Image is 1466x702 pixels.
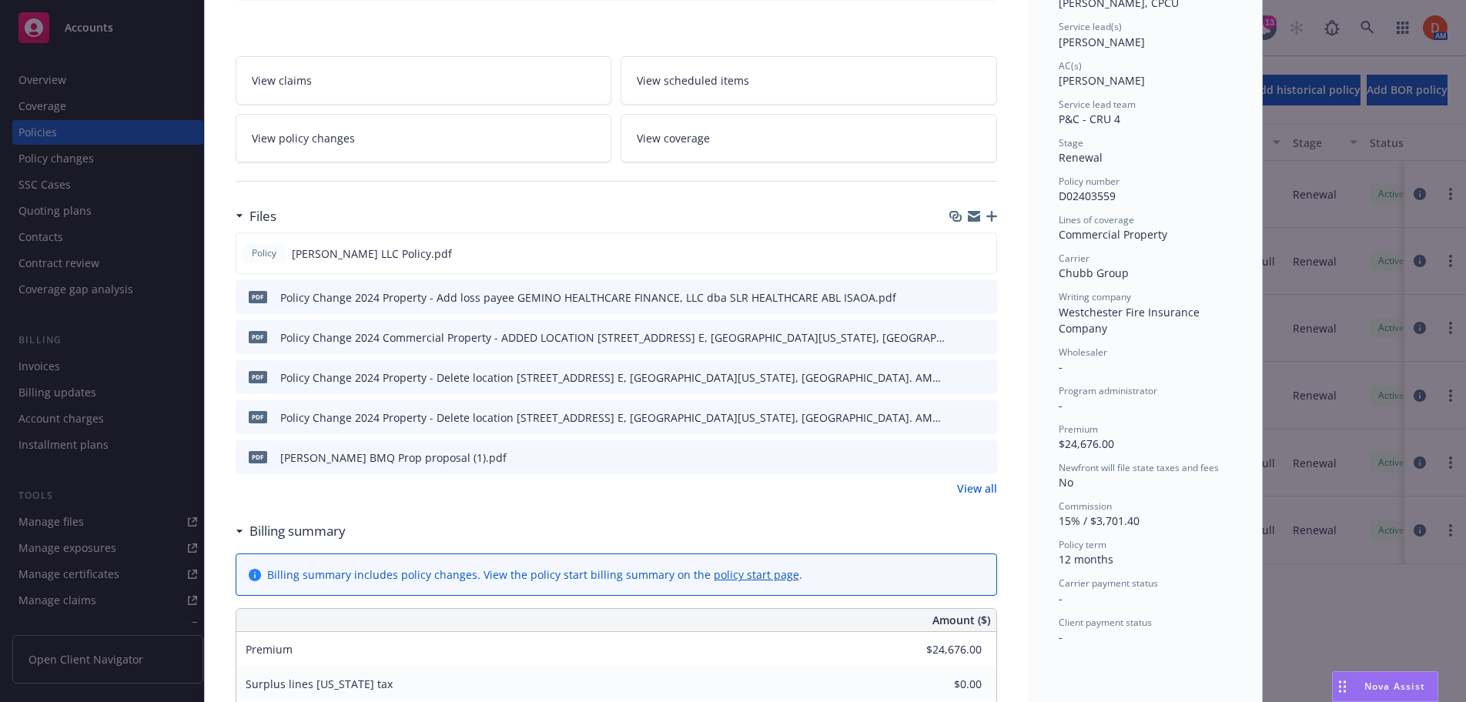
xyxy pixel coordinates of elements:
span: No [1059,475,1073,490]
div: Policy Change 2024 Commercial Property - ADDED LOCATION [STREET_ADDRESS] E, [GEOGRAPHIC_DATA][US_... [280,329,946,346]
span: pdf [249,451,267,463]
button: preview file [977,329,991,346]
button: preview file [977,409,991,426]
div: Policy Change 2024 Property - Add loss payee GEMINO HEALTHCARE FINANCE, LLC dba SLR HEALTHCARE AB... [280,289,896,306]
span: Policy [249,246,279,260]
a: View policy changes [236,114,612,162]
h3: Billing summary [249,521,346,541]
button: download file [952,409,965,426]
span: pdf [249,331,267,343]
span: Program administrator [1059,384,1157,397]
span: Amount ($) [932,612,990,628]
a: View scheduled items [621,56,997,105]
input: 0.00 [891,673,991,696]
div: [PERSON_NAME] BMQ Prop proposal (1).pdf [280,450,507,466]
span: Commercial Property [1059,227,1167,242]
div: Policy Change 2024 Property - Delete location [STREET_ADDRESS] E, [GEOGRAPHIC_DATA][US_STATE], [G... [280,409,946,426]
span: Carrier payment status [1059,577,1158,590]
span: View claims [252,72,312,89]
span: $24,676.00 [1059,436,1114,451]
span: P&C - CRU 4 [1059,112,1120,126]
span: Nova Assist [1364,680,1425,693]
button: download file [952,450,965,466]
span: [PERSON_NAME] LLC Policy.pdf [292,246,452,262]
span: D02403559 [1059,189,1116,203]
span: pdf [249,371,267,383]
button: preview file [976,246,990,262]
span: Premium [1059,423,1098,436]
button: preview file [977,369,991,386]
span: [PERSON_NAME] [1059,73,1145,88]
button: download file [952,289,965,306]
div: Drag to move [1333,672,1352,701]
span: - [1059,398,1063,413]
button: preview file [977,289,991,306]
span: pdf [249,291,267,303]
span: View coverage [637,130,710,146]
input: 0.00 [891,638,991,661]
span: Renewal [1059,150,1103,165]
span: [PERSON_NAME] [1059,35,1145,49]
span: 12 months [1059,552,1113,567]
span: View policy changes [252,130,355,146]
span: Carrier [1059,252,1089,265]
div: Billing summary includes policy changes. View the policy start billing summary on the . [267,567,802,583]
div: Files [236,206,276,226]
button: Nova Assist [1332,671,1438,702]
button: preview file [977,450,991,466]
span: 15% / $3,701.40 [1059,513,1140,528]
h3: Files [249,206,276,226]
button: download file [952,246,964,262]
a: View claims [236,56,612,105]
span: Stage [1059,136,1083,149]
span: Policy number [1059,175,1120,188]
span: Policy term [1059,538,1106,551]
button: download file [952,369,965,386]
span: - [1059,359,1063,374]
a: View all [957,480,997,496]
div: Billing summary [236,521,346,541]
span: Commission [1059,500,1112,513]
span: Lines of coverage [1059,213,1134,226]
span: Chubb Group [1059,266,1129,280]
span: Service lead(s) [1059,20,1122,33]
button: download file [952,329,965,346]
span: Service lead team [1059,98,1136,111]
span: Surplus lines [US_STATE] tax [246,677,393,691]
a: policy start page [714,567,799,582]
div: Policy Change 2024 Property - Delete location [STREET_ADDRESS] E, [GEOGRAPHIC_DATA][US_STATE], [G... [280,369,946,386]
span: View scheduled items [637,72,749,89]
span: - [1059,630,1063,644]
span: Newfront will file state taxes and fees [1059,461,1219,474]
a: View coverage [621,114,997,162]
span: AC(s) [1059,59,1082,72]
span: Premium [246,642,293,657]
span: - [1059,591,1063,606]
span: Wholesaler [1059,346,1107,359]
span: Writing company [1059,290,1131,303]
span: Client payment status [1059,616,1152,629]
span: pdf [249,411,267,423]
span: Westchester Fire Insurance Company [1059,305,1203,336]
